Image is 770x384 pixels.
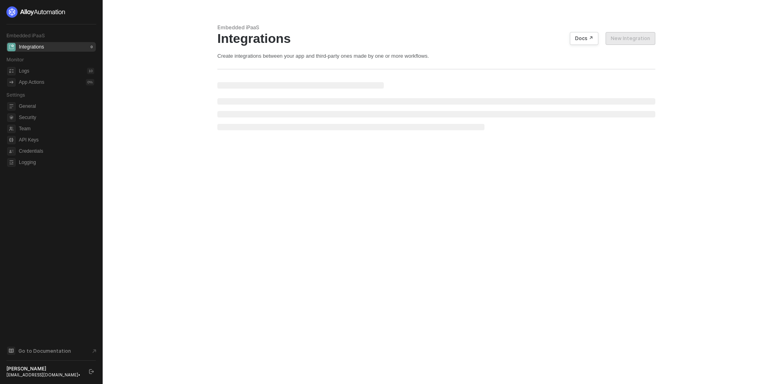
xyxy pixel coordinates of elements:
span: security [7,113,16,122]
span: icon-app-actions [7,78,16,87]
span: Monitor [6,57,24,63]
span: Team [19,124,94,133]
div: Integrations [19,44,44,51]
span: logout [89,369,94,374]
div: Logs [19,68,29,75]
span: Security [19,113,94,122]
div: 0 [89,44,94,50]
div: Docs ↗ [575,35,593,42]
div: 0 % [86,79,94,85]
img: logo [6,6,66,18]
span: Go to Documentation [18,348,71,354]
div: Embedded iPaaS [217,24,655,31]
span: document-arrow [90,347,98,355]
span: Embedded iPaaS [6,32,45,38]
div: 10 [87,68,94,74]
span: Settings [6,92,25,98]
a: Knowledge Base [6,346,96,356]
button: New Integration [606,32,655,45]
span: team [7,125,16,133]
span: API Keys [19,135,94,145]
button: Docs ↗ [570,32,598,45]
span: Logging [19,158,94,167]
span: general [7,102,16,111]
span: Credentials [19,146,94,156]
span: integrations [7,43,16,51]
span: documentation [7,347,15,355]
div: [EMAIL_ADDRESS][DOMAIN_NAME] • [6,372,82,378]
div: Integrations [217,31,655,46]
span: logging [7,158,16,167]
div: [PERSON_NAME] [6,366,82,372]
span: icon-logs [7,67,16,75]
a: logo [6,6,96,18]
div: App Actions [19,79,44,86]
div: Create integrations between your app and third-party ones made by one or more workflows. [217,53,655,59]
span: General [19,101,94,111]
span: credentials [7,147,16,156]
span: api-key [7,136,16,144]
